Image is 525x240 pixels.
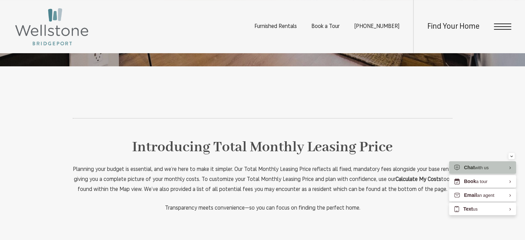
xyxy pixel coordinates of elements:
[396,177,441,182] strong: Calculate My Costs
[73,165,453,195] p: Planning your budget is essential, and we’re here to make it simpler. Our Total Monthly Leasing P...
[427,23,479,31] a: Find Your Home
[14,7,90,47] img: Wellstone
[73,203,453,213] p: Transparency meets convenience—so you can focus on finding the perfect home.
[73,136,453,159] h2: Introducing Total Monthly Leasing Price
[354,24,399,29] a: Call Us at (253) 642-8681
[311,24,340,29] a: Book a Tour
[494,23,511,30] button: Open Menu
[354,24,399,29] span: [PHONE_NUMBER]
[254,24,297,29] a: Furnished Rentals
